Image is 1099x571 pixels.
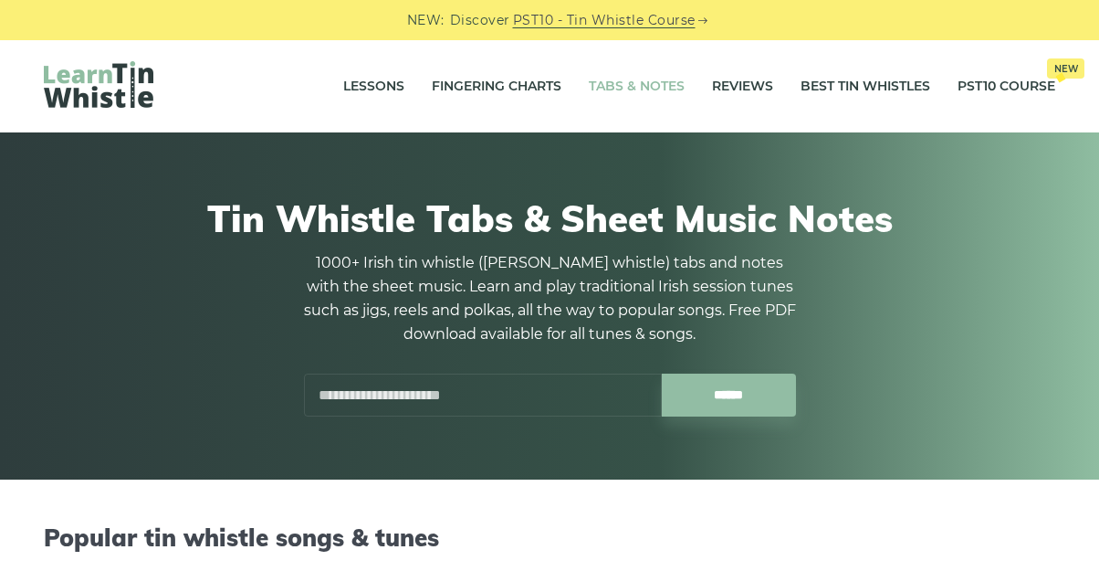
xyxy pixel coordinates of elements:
[53,196,1046,240] h1: Tin Whistle Tabs & Sheet Music Notes
[343,64,404,110] a: Lessons
[801,64,930,110] a: Best Tin Whistles
[1047,58,1084,79] span: New
[44,61,153,108] img: LearnTinWhistle.com
[958,64,1055,110] a: PST10 CourseNew
[44,523,1055,552] h2: Popular tin whistle songs & tunes
[303,251,796,346] p: 1000+ Irish tin whistle ([PERSON_NAME] whistle) tabs and notes with the sheet music. Learn and pl...
[589,64,685,110] a: Tabs & Notes
[432,64,561,110] a: Fingering Charts
[712,64,773,110] a: Reviews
